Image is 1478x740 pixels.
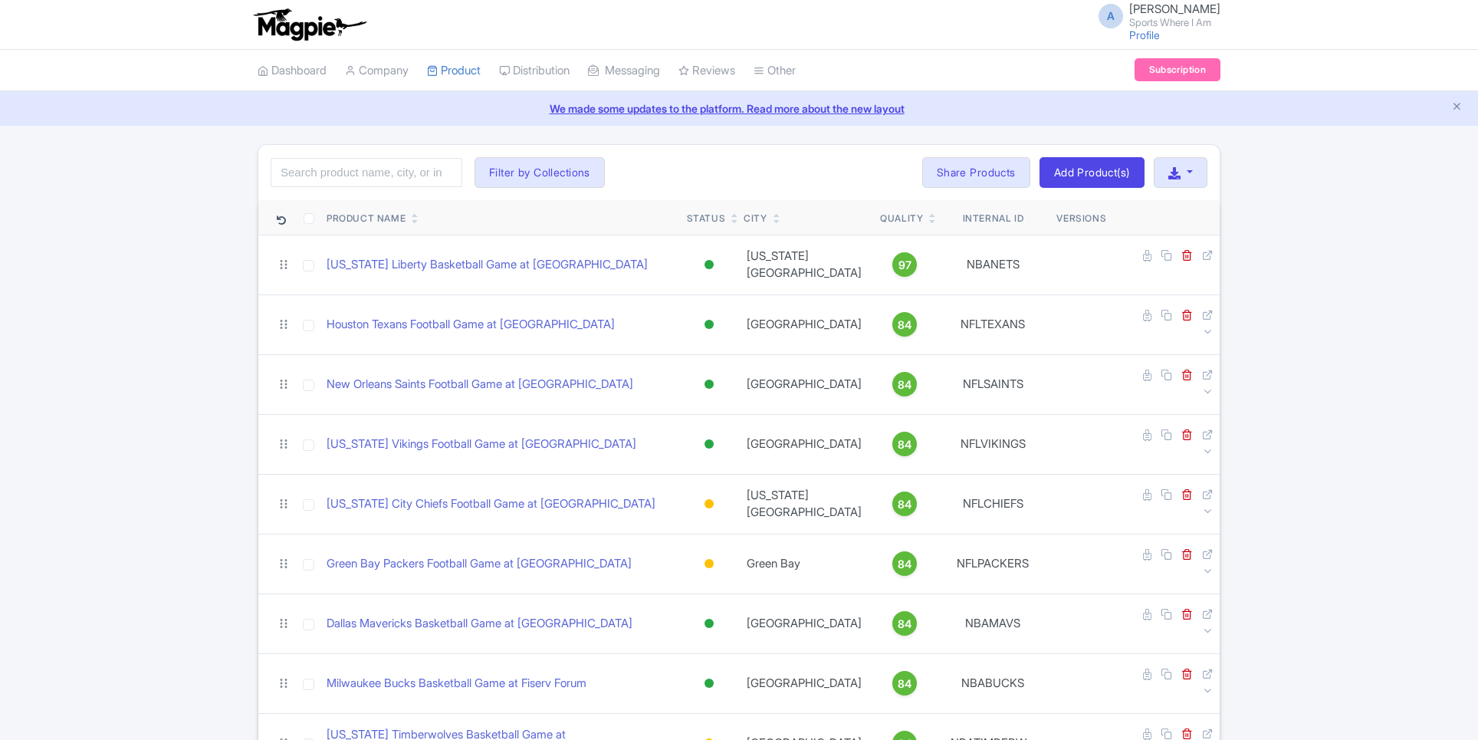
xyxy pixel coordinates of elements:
a: 84 [880,611,929,636]
a: Product [427,50,481,92]
a: Other [754,50,796,92]
div: Building [701,493,717,515]
td: NFLSAINTS [935,354,1050,414]
input: Search product name, city, or interal id [271,158,462,187]
span: A [1099,4,1123,28]
div: Status [687,212,726,225]
span: 84 [898,616,911,633]
td: NBANETS [935,235,1050,294]
a: A [PERSON_NAME] Sports Where I Am [1089,3,1220,28]
div: Active [701,433,717,456]
div: Active [701,673,717,695]
div: Active [701,613,717,635]
td: Green Bay [737,534,874,594]
a: We made some updates to the platform. Read more about the new layout [9,100,1469,117]
div: Active [701,314,717,336]
td: NFLVIKINGS [935,414,1050,474]
a: Profile [1129,28,1160,41]
a: Houston Texans Football Game at [GEOGRAPHIC_DATA] [327,316,615,334]
a: Share Products [922,157,1030,188]
a: Milwaukee Bucks Basketball Game at Fiserv Forum [327,675,586,692]
a: Distribution [499,50,570,92]
td: [GEOGRAPHIC_DATA] [737,354,874,414]
div: Active [701,254,717,276]
div: Product Name [327,212,406,225]
span: [PERSON_NAME] [1129,2,1220,16]
td: NBAMAVS [935,594,1050,653]
span: 84 [898,436,911,453]
a: 97 [880,252,929,277]
a: Reviews [678,50,735,92]
a: New Orleans Saints Football Game at [GEOGRAPHIC_DATA] [327,376,633,393]
td: [US_STATE][GEOGRAPHIC_DATA] [737,474,874,534]
div: Building [701,553,717,575]
a: [US_STATE] Liberty Basketball Game at [GEOGRAPHIC_DATA] [327,256,648,274]
a: Subscription [1135,58,1220,81]
td: NFLPACKERS [935,534,1050,594]
a: Add Product(s) [1040,157,1145,188]
td: NFLTEXANS [935,294,1050,354]
div: City [744,212,767,225]
a: 84 [880,432,929,456]
button: Close announcement [1451,99,1463,117]
a: Messaging [588,50,660,92]
span: 84 [898,496,911,513]
a: Dashboard [258,50,327,92]
td: [GEOGRAPHIC_DATA] [737,414,874,474]
a: 84 [880,492,929,516]
button: Filter by Collections [475,157,605,188]
a: Company [345,50,409,92]
td: NFLCHIEFS [935,474,1050,534]
td: [GEOGRAPHIC_DATA] [737,653,874,713]
td: [GEOGRAPHIC_DATA] [737,594,874,653]
small: Sports Where I Am [1129,18,1220,28]
span: 84 [898,317,911,334]
a: 84 [880,312,929,337]
span: 84 [898,556,911,573]
a: 84 [880,551,929,576]
div: Quality [880,212,923,225]
a: 84 [880,671,929,696]
a: [US_STATE] City Chiefs Football Game at [GEOGRAPHIC_DATA] [327,495,655,513]
span: 97 [898,257,911,274]
td: NBABUCKS [935,653,1050,713]
span: 84 [898,676,911,692]
td: [GEOGRAPHIC_DATA] [737,294,874,354]
a: Dallas Mavericks Basketball Game at [GEOGRAPHIC_DATA] [327,615,632,633]
td: [US_STATE][GEOGRAPHIC_DATA] [737,235,874,294]
th: Versions [1050,200,1112,235]
span: 84 [898,377,911,393]
a: [US_STATE] Vikings Football Game at [GEOGRAPHIC_DATA] [327,436,636,453]
th: Internal ID [935,200,1050,235]
div: Active [701,373,717,396]
a: 84 [880,372,929,396]
a: Green Bay Packers Football Game at [GEOGRAPHIC_DATA] [327,555,632,573]
img: logo-ab69f6fb50320c5b225c76a69d11143b.png [250,8,369,41]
